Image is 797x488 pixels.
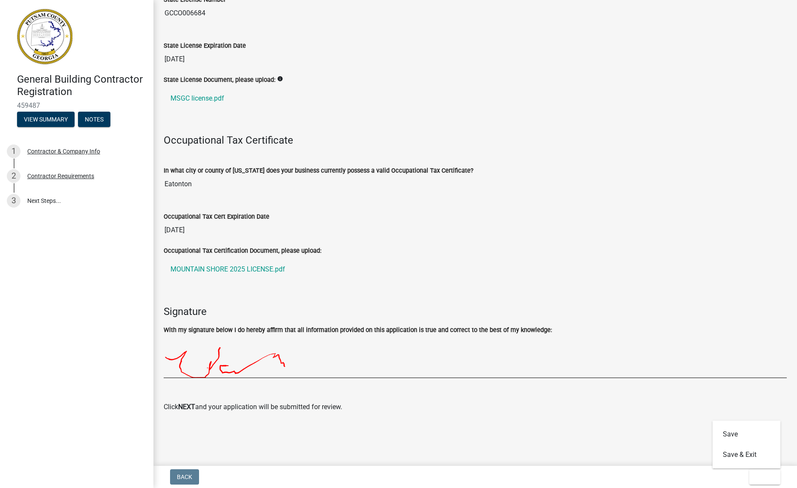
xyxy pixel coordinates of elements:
div: 2 [7,169,20,183]
a: MOUNTAIN SHORE 2025 LICENSE.pdf [164,259,787,280]
button: View Summary [17,112,75,127]
label: State License Document, please upload: [164,77,275,83]
i: info [277,76,283,82]
button: Exit [749,469,780,485]
span: Back [177,474,192,480]
img: 1zWYogAAAAZJREFUAwBml6zOLh1xlgAAAABJRU5ErkJggg== [164,335,593,378]
wm-modal-confirm: Summary [17,116,75,123]
wm-modal-confirm: Notes [78,116,110,123]
h4: General Building Contractor Registration [17,73,147,98]
label: With my signature below I do hereby affirm that all information provided on this application is t... [164,327,552,333]
a: MSGC Iicense.pdf [164,88,787,109]
span: Exit [756,474,768,480]
span: 459487 [17,101,136,110]
strong: NEXT [178,403,195,411]
label: Occupational Tax Certification Document, please upload: [164,248,321,254]
div: Contractor Requirements [27,173,94,179]
label: State License Expiration Date [164,43,246,49]
div: 3 [7,194,20,208]
p: Click and your application will be submitted for review. [164,402,787,412]
button: Save [713,424,781,445]
label: Occupational Tax Cert Expiration Date [164,214,269,220]
img: Putnam County, Georgia [17,9,72,64]
h4: Occupational Tax Certificate [164,134,787,147]
div: Contractor & Company Info [27,148,100,154]
h4: Signature [164,306,787,318]
label: In what city or county of [US_STATE] does your business currently possess a valid Occupational Ta... [164,168,474,174]
button: Back [170,469,199,485]
div: Exit [713,421,781,468]
button: Save & Exit [713,445,781,465]
div: 1 [7,144,20,158]
button: Notes [78,112,110,127]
